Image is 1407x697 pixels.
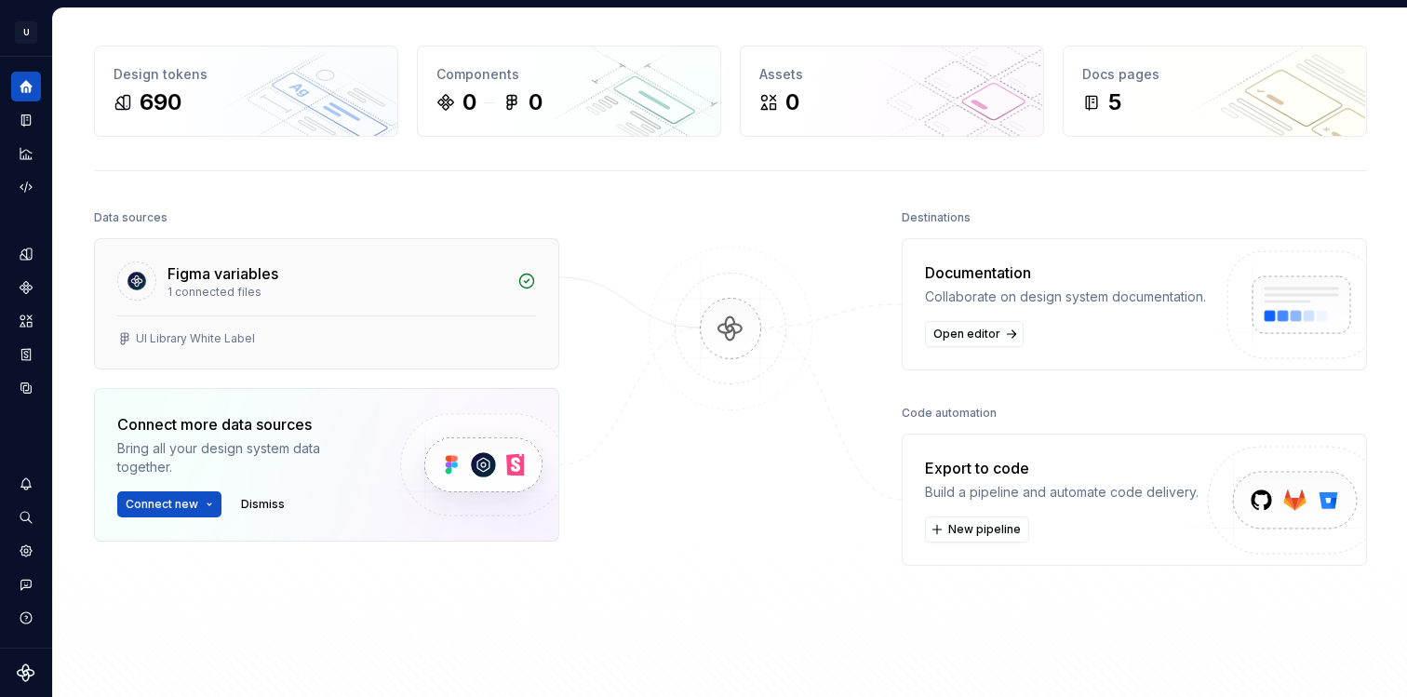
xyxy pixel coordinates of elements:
span: Dismiss [241,497,285,512]
a: Code automation [11,172,41,202]
button: Search ⌘K [11,503,41,532]
a: Docs pages5 [1063,46,1367,137]
div: 690 [140,87,181,117]
span: Open editor [933,327,1000,342]
span: New pipeline [948,522,1021,537]
div: Documentation [925,261,1206,284]
a: Components [11,273,41,302]
div: Data sources [94,205,167,231]
a: Figma variables1 connected filesUI Library White Label [94,238,559,369]
div: 5 [1108,87,1121,117]
div: 0 [785,87,799,117]
div: Assets [759,65,1025,84]
div: Connect more data sources [117,413,368,436]
div: Figma variables [167,262,278,285]
div: Bring all your design system data together. [117,439,368,476]
button: Dismiss [233,491,293,517]
button: New pipeline [925,516,1029,543]
a: Assets0 [740,46,1044,137]
div: Docs pages [1082,65,1347,84]
div: Build a pipeline and automate code delivery. [925,483,1199,502]
button: Connect new [117,491,221,517]
div: Design tokens [114,65,379,84]
div: Code automation [902,400,997,426]
a: Analytics [11,139,41,168]
button: U [4,12,48,52]
a: Storybook stories [11,340,41,369]
div: Export to code [925,457,1199,479]
a: Design tokens [11,239,41,269]
div: Destinations [902,205,971,231]
a: Home [11,72,41,101]
span: Connect new [126,497,198,512]
div: Collaborate on design system documentation. [925,288,1206,306]
div: 1 connected files [167,285,506,300]
button: Contact support [11,570,41,599]
div: U [15,21,37,44]
svg: Supernova Logo [17,663,35,682]
div: 0 [529,87,543,117]
a: Documentation [11,105,41,135]
a: Components00 [417,46,721,137]
a: Data sources [11,373,41,403]
div: Components [436,65,702,84]
button: Notifications [11,469,41,499]
a: Design tokens690 [94,46,398,137]
a: Settings [11,536,41,566]
div: 0 [462,87,476,117]
a: Open editor [925,321,1024,347]
a: Assets [11,306,41,336]
div: UI Library White Label [136,331,255,346]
